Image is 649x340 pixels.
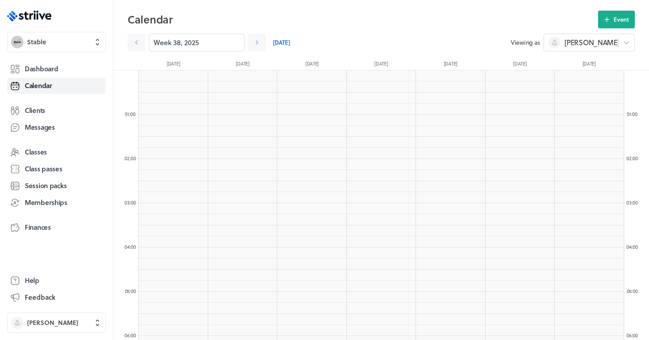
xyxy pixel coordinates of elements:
[121,199,139,206] div: 03
[7,220,106,236] a: Finances
[346,60,416,70] div: [DATE]
[7,78,106,94] a: Calendar
[623,314,645,336] iframe: gist-messenger-bubble-iframe
[121,332,139,339] div: 06
[25,81,52,90] span: Calendar
[273,34,290,51] a: [DATE]
[130,332,136,339] span: :00
[25,276,39,285] span: Help
[25,223,51,232] span: Finances
[128,11,598,28] h2: Calendar
[121,243,139,250] div: 04
[564,38,619,47] span: [PERSON_NAME]
[623,332,641,339] div: 06
[555,60,624,70] div: [DATE]
[598,11,635,28] button: Event
[149,34,245,51] input: YYYY-M-D
[7,32,106,52] button: StableStable
[614,15,629,23] span: Event
[511,38,540,47] span: Viewing as
[631,287,637,295] span: :00
[25,123,55,132] span: Messages
[623,243,641,250] div: 04
[7,195,106,211] a: Memberships
[208,60,277,70] div: [DATE]
[623,288,641,294] div: 05
[25,198,67,207] span: Memberships
[27,38,46,46] span: Stable
[485,60,554,70] div: [DATE]
[130,155,136,162] span: :00
[631,110,637,118] span: :00
[25,64,58,73] span: Dashboard
[25,293,55,302] span: Feedback
[25,147,47,157] span: Classes
[130,243,136,251] span: :00
[623,199,641,206] div: 03
[121,155,139,162] div: 02
[25,106,45,115] span: Clients
[121,288,139,294] div: 05
[623,155,641,162] div: 02
[25,164,62,174] span: Class passes
[7,103,106,119] a: Clients
[277,60,346,70] div: [DATE]
[129,287,136,295] span: :00
[139,60,208,70] div: [DATE]
[7,120,106,135] a: Messages
[623,111,641,117] div: 01
[7,61,106,77] a: Dashboard
[7,273,106,289] a: Help
[11,36,23,48] img: Stable
[7,290,106,305] button: Feedback
[7,144,106,160] a: Classes
[129,110,136,118] span: :00
[25,181,66,190] span: Session packs
[632,155,638,162] span: :00
[632,199,638,206] span: :00
[7,178,106,194] a: Session packs
[121,111,139,117] div: 01
[416,60,485,70] div: [DATE]
[27,318,78,327] span: [PERSON_NAME]
[632,243,638,251] span: :00
[7,313,106,333] button: [PERSON_NAME]
[7,161,106,177] a: Class passes
[130,199,136,206] span: :00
